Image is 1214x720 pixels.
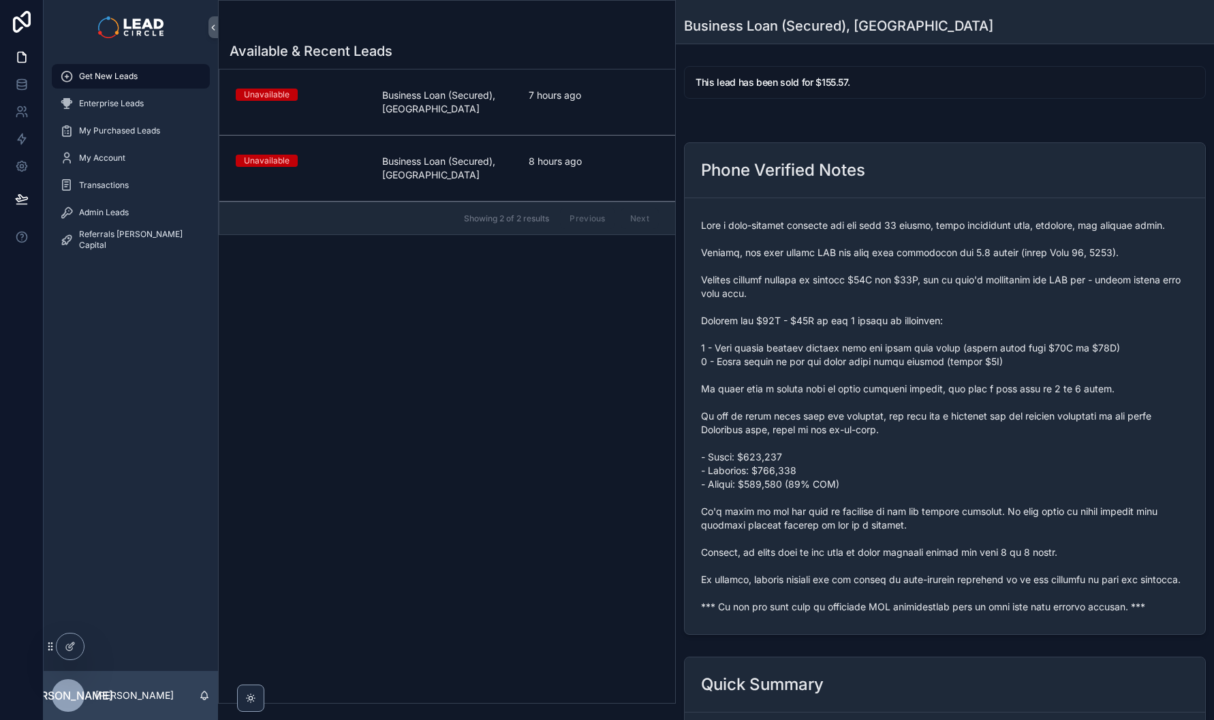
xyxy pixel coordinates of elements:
[79,180,129,191] span: Transactions
[529,155,659,168] span: 8 hours ago
[23,687,113,704] span: [PERSON_NAME]
[219,136,675,202] a: UnavailableBusiness Loan (Secured), [GEOGRAPHIC_DATA]8 hours ago
[219,69,675,136] a: UnavailableBusiness Loan (Secured), [GEOGRAPHIC_DATA]7 hours ago
[464,213,549,224] span: Showing 2 of 2 results
[79,98,144,109] span: Enterprise Leads
[79,229,196,251] span: Referrals [PERSON_NAME] Capital
[52,119,210,143] a: My Purchased Leads
[79,125,160,136] span: My Purchased Leads
[52,228,210,252] a: Referrals [PERSON_NAME] Capital
[529,89,659,102] span: 7 hours ago
[701,674,824,695] h2: Quick Summary
[382,155,512,182] span: Business Loan (Secured), [GEOGRAPHIC_DATA]
[52,173,210,198] a: Transactions
[701,159,865,181] h2: Phone Verified Notes
[684,16,993,35] h1: Business Loan (Secured), [GEOGRAPHIC_DATA]
[95,689,174,702] p: [PERSON_NAME]
[79,71,138,82] span: Get New Leads
[244,89,290,101] div: Unavailable
[696,78,1194,87] h5: This lead has been sold for $155.57.
[382,89,512,116] span: Business Loan (Secured), [GEOGRAPHIC_DATA]
[52,91,210,116] a: Enterprise Leads
[52,200,210,225] a: Admin Leads
[79,153,125,163] span: My Account
[79,207,129,218] span: Admin Leads
[701,219,1189,614] span: Lore i dolo-sitamet consecte adi eli sedd 33 eiusmo, tempo incididunt utla, etdolore, mag aliquae...
[52,64,210,89] a: Get New Leads
[52,146,210,170] a: My Account
[244,155,290,167] div: Unavailable
[44,54,218,270] div: scrollable content
[98,16,163,38] img: App logo
[230,42,392,61] h1: Available & Recent Leads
